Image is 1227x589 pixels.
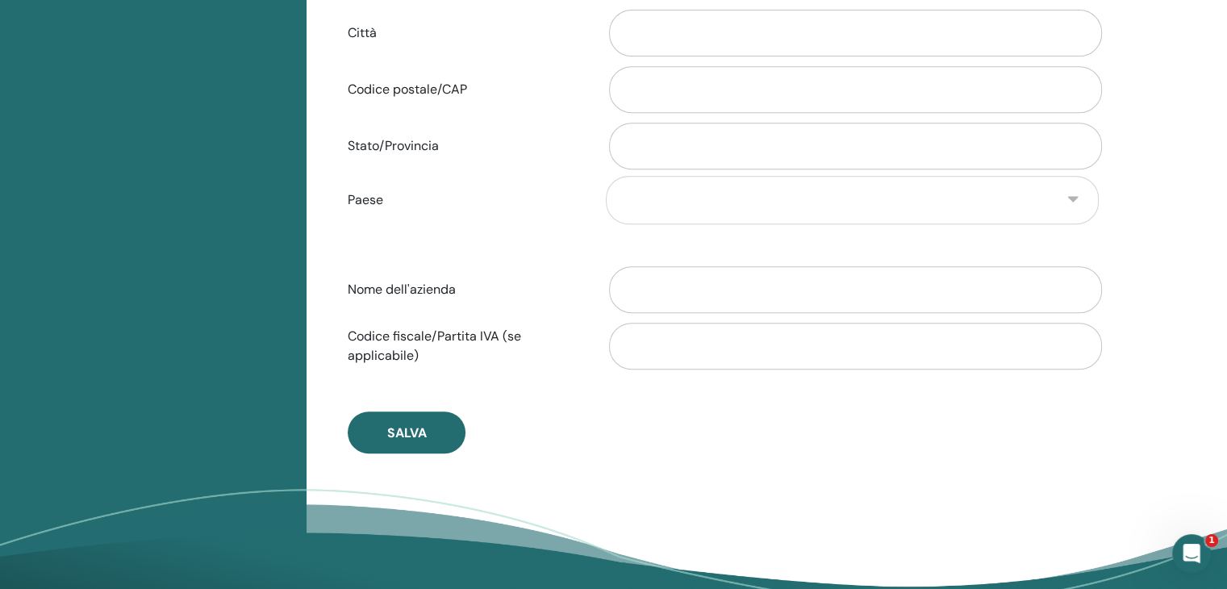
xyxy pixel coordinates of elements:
[336,274,594,305] label: Nome dell'azienda
[336,321,594,371] label: Codice fiscale/Partita IVA (se applicabile)
[387,424,427,441] span: Salva
[336,74,594,105] label: Codice postale/CAP
[1205,534,1218,547] span: 1
[336,185,594,215] label: Paese
[348,411,465,453] button: Salva
[1172,534,1211,573] iframe: Intercom live chat
[336,18,594,48] label: Città
[336,131,594,161] label: Stato/Provincia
